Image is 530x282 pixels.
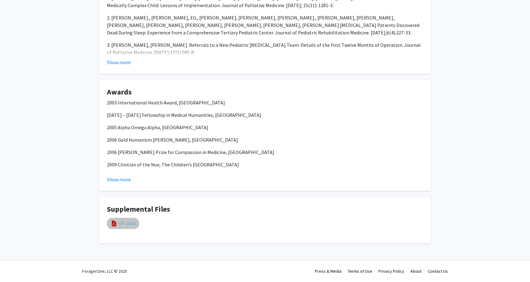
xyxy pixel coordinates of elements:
[107,99,423,106] p: 2003 International Health Award, [GEOGRAPHIC_DATA]
[107,148,423,156] p: 2006 [PERSON_NAME] Prize for Compassion in Medicine, [GEOGRAPHIC_DATA]
[107,205,423,214] h4: Supplemental Files
[348,268,372,274] a: Terms of Use
[82,260,127,282] div: ForagerOne, LLC © 2025
[107,111,423,119] p: [DATE] – [DATE] Fellowship in Medical Humanities, [GEOGRAPHIC_DATA]
[107,41,423,56] p: 3. [PERSON_NAME], [PERSON_NAME]. Referrals to a New Pediatric [MEDICAL_DATA] Team: Details of the...
[410,268,422,274] a: About
[5,254,26,277] iframe: Chat
[107,88,423,97] h4: Awards
[107,124,423,131] p: 2005 Alpha Omega Alpha, [GEOGRAPHIC_DATA]
[315,268,342,274] a: Press & Media
[119,220,135,227] a: CV - 2024
[428,268,448,274] a: Contact Us
[378,268,404,274] a: Privacy Policy
[107,14,423,36] p: 2. [PERSON_NAME]., [PERSON_NAME], EG., [PERSON_NAME], [PERSON_NAME], [PERSON_NAME]., [PERSON_NAME...
[111,220,117,227] img: pdf_icon.png
[107,136,423,143] p: 2006 Gold Humanism [PERSON_NAME], [GEOGRAPHIC_DATA]
[107,59,131,66] button: Show more
[107,176,131,183] button: Show more
[107,161,423,168] p: 2009 Clinician of the Year, The Children’s [GEOGRAPHIC_DATA]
